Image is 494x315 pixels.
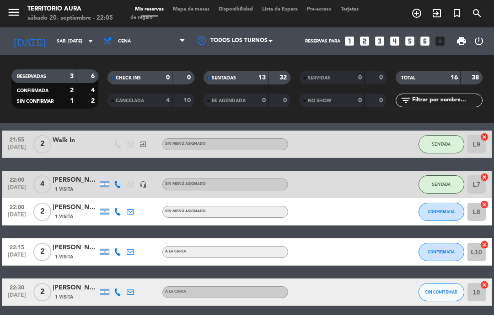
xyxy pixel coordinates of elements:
span: Reserva especial [447,5,467,21]
i: looks_two [359,35,370,47]
span: A LA CARTA [165,250,186,253]
span: Mis reservas [130,7,168,12]
i: add_circle_outline [411,8,422,19]
span: [DATE] [5,292,28,303]
div: TERRITORIO AURA [27,5,113,14]
strong: 3 [70,73,74,79]
div: [PERSON_NAME] [53,175,98,185]
button: SENTADA [419,175,464,194]
span: 1 Visita [55,186,73,193]
span: CANCELADA [116,99,144,103]
button: SIN CONFIRMAR [419,283,464,301]
span: Sin menú asignado [165,142,206,146]
span: 22:00 [5,201,28,212]
strong: 32 [279,74,289,81]
span: CHECK INS [116,76,141,80]
i: add_box [434,35,446,47]
i: looks_4 [389,35,401,47]
button: SENTADA [419,135,464,153]
span: Mapa de mesas [168,7,214,12]
span: SENTADA [432,142,451,147]
span: Sin menú asignado [165,182,206,186]
span: [DATE] [5,212,28,222]
span: CONFIRMADA [428,209,455,214]
span: 22:30 [5,282,28,292]
strong: 10 [183,97,193,104]
strong: 2 [91,98,97,104]
strong: 6 [91,73,97,79]
span: SENTADAS [212,76,236,80]
i: filter_list [400,95,411,106]
i: turned_in_not [451,8,462,19]
span: SENTADA [432,182,451,187]
i: cancel [480,200,489,209]
span: print [456,36,467,47]
button: CONFIRMADA [419,203,464,221]
span: 21:55 [5,134,28,144]
i: power_settings_new [473,36,484,47]
i: arrow_drop_down [85,36,96,47]
strong: 13 [258,74,266,81]
span: 22:00 [5,174,28,184]
strong: 38 [472,74,481,81]
span: Reservas para [305,39,340,44]
strong: 0 [379,97,385,104]
span: [DATE] [5,184,28,195]
strong: 0 [166,74,170,81]
span: BUSCAR [467,5,487,21]
i: search [472,8,483,19]
span: Sin menú asignado [165,210,206,213]
i: headset_mic [140,181,147,188]
i: cancel [480,173,489,182]
span: A LA CARTA [165,290,186,294]
span: RESERVADAS [17,74,46,79]
button: CONFIRMADA [419,243,464,261]
span: SIN CONFIRMAR [425,289,457,294]
span: 1 Visita [55,213,73,220]
i: exit_to_app [431,8,442,19]
strong: 0 [379,74,385,81]
strong: 16 [451,74,458,81]
span: 2 [33,283,51,301]
strong: 0 [262,97,266,104]
div: [PERSON_NAME] [53,242,98,253]
strong: 0 [358,74,362,81]
i: looks_6 [419,35,431,47]
span: Pre-acceso [302,7,336,12]
span: 2 [33,243,51,261]
span: RESERVAR MESA [407,5,427,21]
div: Walk In [53,135,98,146]
span: 1 Visita [55,253,73,261]
i: cancel [480,240,489,249]
span: RE AGENDADA [212,99,246,103]
strong: 0 [187,74,193,81]
div: sábado 20. septiembre - 22:05 [27,14,113,23]
span: 4 [33,175,51,194]
input: Filtrar por nombre... [411,95,482,105]
span: SERVIDAS [308,76,330,80]
span: [DATE] [5,252,28,262]
i: looks_3 [374,35,386,47]
i: cancel [480,132,489,142]
span: NO SHOW [308,99,331,103]
strong: 4 [166,97,170,104]
span: 1 Visita [55,294,73,301]
span: CONFIRMADA [428,249,455,254]
span: SIN CONFIRMAR [17,99,54,104]
span: 2 [33,203,51,221]
i: exit_to_app [140,141,147,148]
div: [PERSON_NAME] [53,283,98,293]
strong: 0 [358,97,362,104]
i: looks_one [344,35,355,47]
span: Lista de Espera [258,7,302,12]
span: WALK IN [427,5,447,21]
i: cancel [480,280,489,289]
span: [DATE] [5,144,28,155]
strong: 2 [70,87,74,94]
span: 22:15 [5,241,28,252]
strong: 0 [283,97,289,104]
i: [DATE] [7,31,52,51]
i: looks_5 [404,35,416,47]
span: TOTAL [401,76,415,80]
span: CONFIRMADA [17,89,48,93]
